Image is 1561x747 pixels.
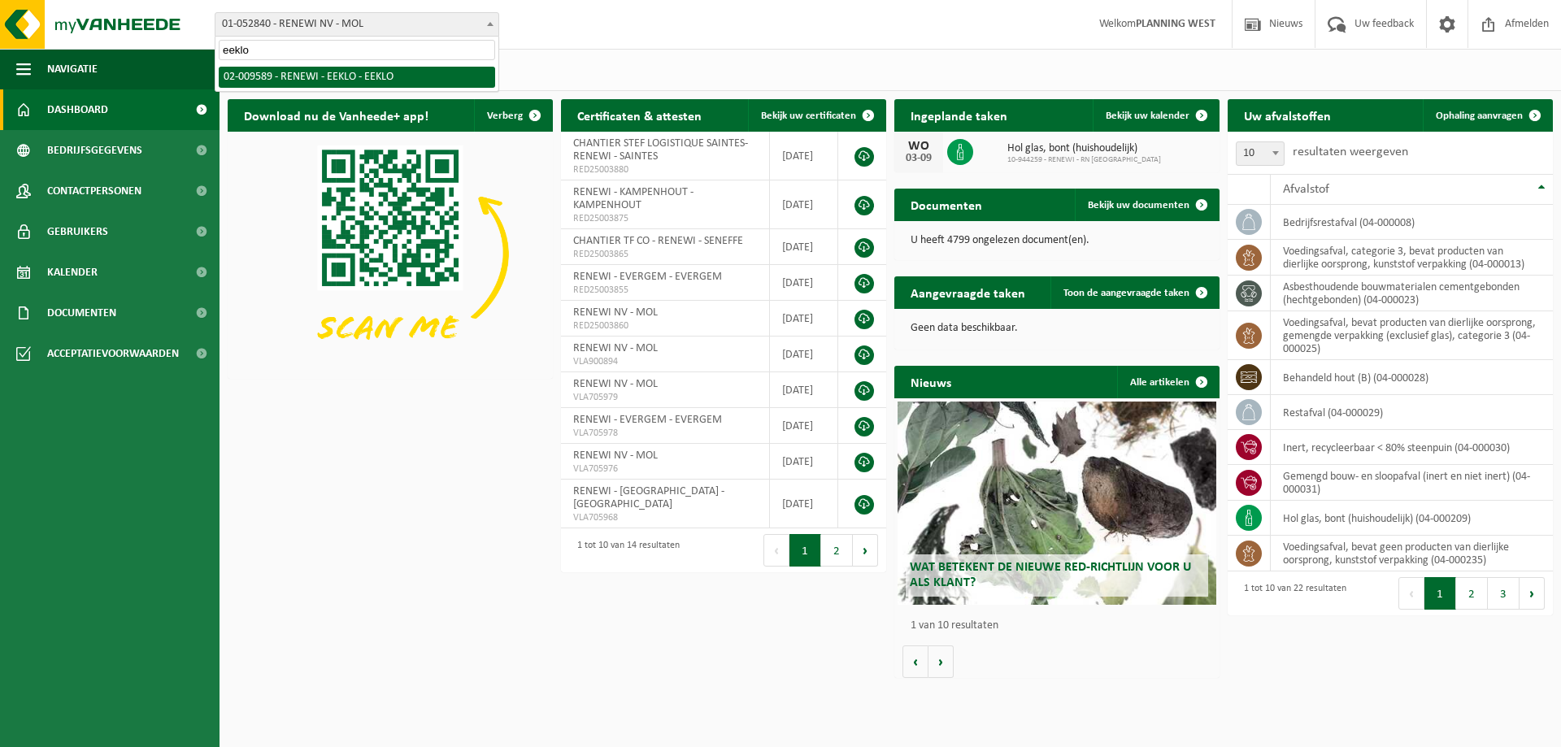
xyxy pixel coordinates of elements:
[47,49,98,89] span: Navigatie
[902,140,935,153] div: WO
[573,463,757,476] span: VLA705976
[1271,395,1553,430] td: restafval (04-000029)
[47,89,108,130] span: Dashboard
[1050,276,1218,309] a: Toon de aangevraagde taken
[573,137,748,163] span: CHANTIER STEF LOGISTIQUE SAINTES- RENEWI - SAINTES
[1136,18,1215,30] strong: PLANNING WEST
[770,180,838,229] td: [DATE]
[770,408,838,444] td: [DATE]
[770,480,838,528] td: [DATE]
[47,293,116,333] span: Documenten
[1106,111,1189,121] span: Bekijk uw kalender
[573,319,757,332] span: RED25003860
[894,99,1024,131] h2: Ingeplande taken
[770,444,838,480] td: [DATE]
[215,12,499,37] span: 01-052840 - RENEWI NV - MOL
[1456,577,1488,610] button: 2
[573,212,757,225] span: RED25003875
[573,427,757,440] span: VLA705978
[1271,360,1553,395] td: behandeld hout (B) (04-000028)
[821,534,853,567] button: 2
[1271,465,1553,501] td: gemengd bouw- en sloopafval (inert en niet inert) (04-000031)
[1271,501,1553,536] td: hol glas, bont (huishoudelijk) (04-000209)
[573,163,757,176] span: RED25003880
[573,485,724,510] span: RENEWI - [GEOGRAPHIC_DATA] - [GEOGRAPHIC_DATA]
[1088,200,1189,211] span: Bekijk uw documenten
[1271,276,1553,311] td: asbesthoudende bouwmaterialen cementgebonden (hechtgebonden) (04-000023)
[902,153,935,164] div: 03-09
[763,534,789,567] button: Previous
[911,323,1203,334] p: Geen data beschikbaar.
[761,111,856,121] span: Bekijk uw certificaten
[1271,205,1553,240] td: bedrijfsrestafval (04-000008)
[1424,577,1456,610] button: 1
[573,235,743,247] span: CHANTIER TF CO - RENEWI - SENEFFE
[573,248,757,261] span: RED25003865
[902,645,928,678] button: Vorige
[1271,430,1553,465] td: inert, recycleerbaar < 80% steenpuin (04-000030)
[47,252,98,293] span: Kalender
[1236,575,1346,611] div: 1 tot 10 van 22 resultaten
[770,229,838,265] td: [DATE]
[894,189,998,220] h2: Documenten
[573,355,757,368] span: VLA900894
[1063,288,1189,298] span: Toon de aangevraagde taken
[573,391,757,404] span: VLA705979
[47,211,108,252] span: Gebruikers
[573,450,658,462] span: RENEWI NV - MOL
[1237,142,1284,165] span: 10
[1236,141,1285,166] span: 10
[573,186,694,211] span: RENEWI - KAMPENHOUT - KAMPENHOUT
[1228,99,1347,131] h2: Uw afvalstoffen
[789,534,821,567] button: 1
[573,414,722,426] span: RENEWI - EVERGEM - EVERGEM
[1271,311,1553,360] td: voedingsafval, bevat producten van dierlijke oorsprong, gemengde verpakking (exclusief glas), cat...
[474,99,551,132] button: Verberg
[573,378,658,390] span: RENEWI NV - MOL
[228,132,553,376] img: Download de VHEPlus App
[898,402,1216,605] a: Wat betekent de nieuwe RED-richtlijn voor u als klant?
[911,620,1211,632] p: 1 van 10 resultaten
[894,276,1041,308] h2: Aangevraagde taken
[770,337,838,372] td: [DATE]
[573,342,658,354] span: RENEWI NV - MOL
[1398,577,1424,610] button: Previous
[1520,577,1545,610] button: Next
[770,372,838,408] td: [DATE]
[853,534,878,567] button: Next
[47,333,179,374] span: Acceptatievoorwaarden
[47,171,141,211] span: Contactpersonen
[1436,111,1523,121] span: Ophaling aanvragen
[770,265,838,301] td: [DATE]
[1007,155,1161,165] span: 10-944259 - RENEWI - RN [GEOGRAPHIC_DATA]
[1117,366,1218,398] a: Alle artikelen
[1283,183,1329,196] span: Afvalstof
[910,561,1191,589] span: Wat betekent de nieuwe RED-richtlijn voor u als klant?
[1007,142,1161,155] span: Hol glas, bont (huishoudelijk)
[573,284,757,297] span: RED25003855
[894,366,967,397] h2: Nieuws
[1293,145,1408,159] label: resultaten weergeven
[1093,99,1218,132] a: Bekijk uw kalender
[487,111,523,121] span: Verberg
[215,13,498,36] span: 01-052840 - RENEWI NV - MOL
[1488,577,1520,610] button: 3
[561,99,718,131] h2: Certificaten & attesten
[770,132,838,180] td: [DATE]
[1271,240,1553,276] td: voedingsafval, categorie 3, bevat producten van dierlijke oorsprong, kunststof verpakking (04-000...
[573,306,658,319] span: RENEWI NV - MOL
[748,99,885,132] a: Bekijk uw certificaten
[770,301,838,337] td: [DATE]
[228,99,445,131] h2: Download nu de Vanheede+ app!
[569,532,680,568] div: 1 tot 10 van 14 resultaten
[573,511,757,524] span: VLA705968
[219,67,495,88] li: 02-009589 - RENEWI - EEKLO - EEKLO
[911,235,1203,246] p: U heeft 4799 ongelezen document(en).
[1423,99,1551,132] a: Ophaling aanvragen
[47,130,142,171] span: Bedrijfsgegevens
[1271,536,1553,571] td: voedingsafval, bevat geen producten van dierlijke oorsprong, kunststof verpakking (04-000235)
[928,645,954,678] button: Volgende
[573,271,722,283] span: RENEWI - EVERGEM - EVERGEM
[1075,189,1218,221] a: Bekijk uw documenten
